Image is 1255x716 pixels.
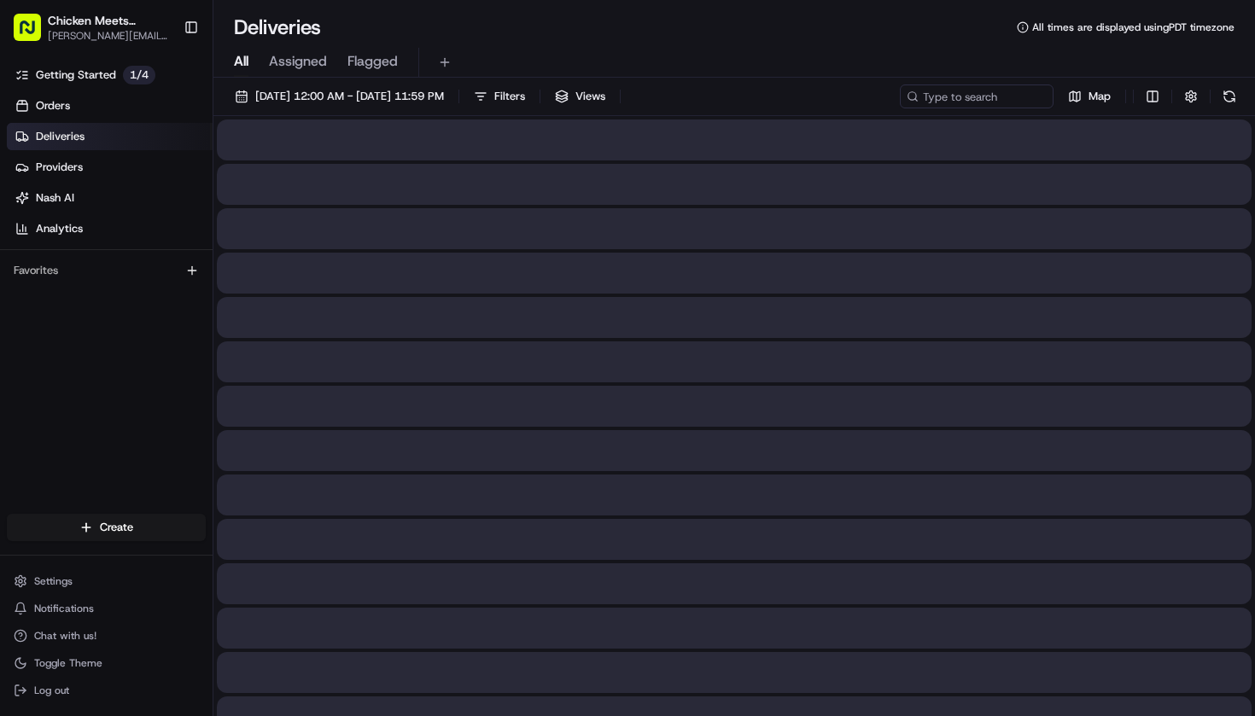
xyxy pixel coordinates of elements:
div: Favorites [7,257,206,284]
a: Deliveries [7,123,213,150]
button: [PERSON_NAME][EMAIL_ADDRESS][DOMAIN_NAME] [48,29,170,43]
button: Notifications [7,597,206,620]
h1: Deliveries [234,14,321,41]
span: Filters [494,89,525,104]
span: Providers [36,160,83,175]
span: Log out [34,684,69,697]
span: Views [575,89,605,104]
button: Views [547,84,613,108]
a: Providers [7,154,213,181]
span: Settings [34,574,73,588]
span: Getting Started [36,67,116,83]
button: Create [7,514,206,541]
span: Orders [36,98,70,114]
a: Orders [7,92,213,119]
a: Analytics [7,215,213,242]
input: Type to search [900,84,1054,108]
button: Refresh [1217,84,1241,108]
span: All times are displayed using PDT timezone [1032,20,1235,34]
span: Notifications [34,602,94,615]
span: Flagged [347,51,398,72]
span: Analytics [36,221,83,236]
button: Settings [7,569,206,593]
span: Nash AI [36,190,74,206]
a: Getting Started1/4 [7,61,213,89]
span: [DATE] 12:00 AM - [DATE] 11:59 PM [255,89,444,104]
span: Map [1089,89,1111,104]
button: Chat with us! [7,624,206,648]
p: 1 / 4 [123,66,155,84]
span: Toggle Theme [34,656,102,670]
span: Deliveries [36,129,85,144]
span: Chat with us! [34,629,96,643]
a: Nash AI [7,184,213,212]
button: Log out [7,678,206,702]
span: All [234,51,248,72]
button: Map [1060,84,1118,108]
button: Chicken Meets [PERSON_NAME] [48,12,170,29]
button: Toggle Theme [7,651,206,675]
span: Create [100,520,133,535]
button: Filters [466,84,533,108]
span: Assigned [269,51,327,72]
button: [DATE] 12:00 AM - [DATE] 11:59 PM [227,84,452,108]
button: Chicken Meets [PERSON_NAME][PERSON_NAME][EMAIL_ADDRESS][DOMAIN_NAME] [7,7,177,48]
